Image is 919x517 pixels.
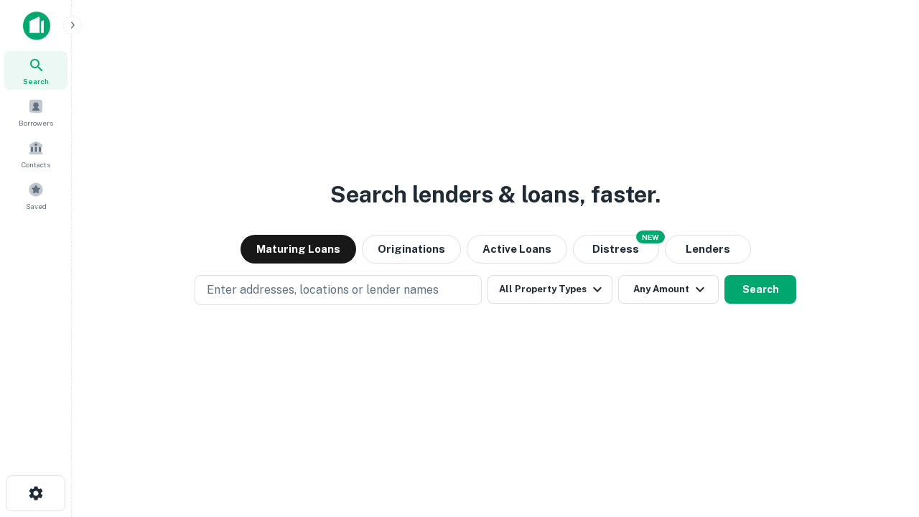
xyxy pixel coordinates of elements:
[847,402,919,471] iframe: Chat Widget
[207,281,439,299] p: Enter addresses, locations or lender names
[4,176,67,215] a: Saved
[19,117,53,129] span: Borrowers
[26,200,47,212] span: Saved
[724,275,796,304] button: Search
[195,275,482,305] button: Enter addresses, locations or lender names
[573,235,659,264] button: Search distressed loans with lien and other non-mortgage details.
[23,11,50,40] img: capitalize-icon.png
[23,75,49,87] span: Search
[330,177,661,212] h3: Search lenders & loans, faster.
[467,235,567,264] button: Active Loans
[488,275,612,304] button: All Property Types
[636,230,665,243] div: NEW
[4,134,67,173] a: Contacts
[4,51,67,90] a: Search
[22,159,50,170] span: Contacts
[362,235,461,264] button: Originations
[618,275,719,304] button: Any Amount
[241,235,356,264] button: Maturing Loans
[4,93,67,131] a: Borrowers
[665,235,751,264] button: Lenders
